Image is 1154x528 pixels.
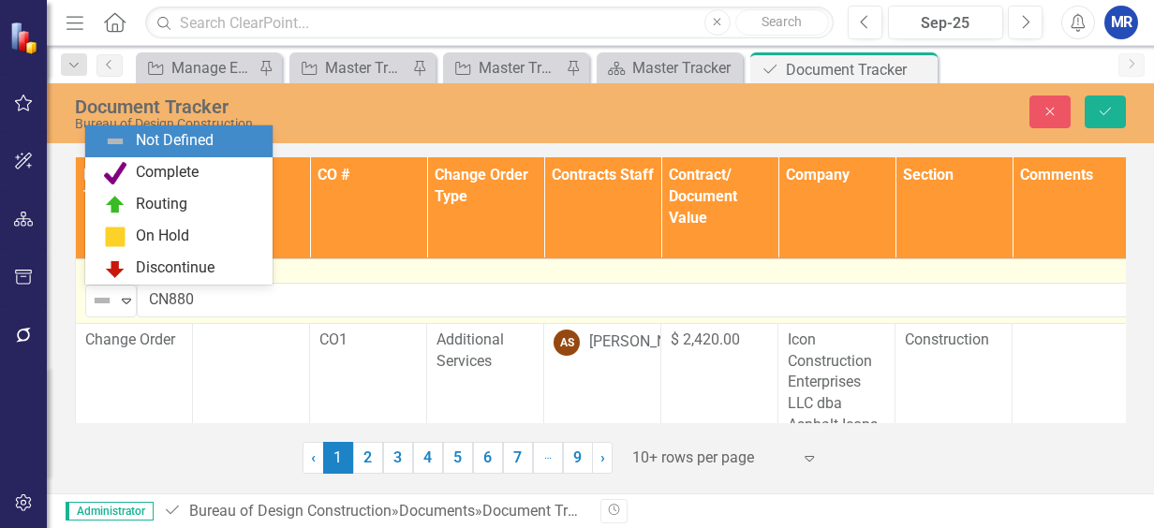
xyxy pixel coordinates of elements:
div: Not Defined [136,130,214,152]
div: On Hold [136,226,189,247]
a: 9 [563,442,593,474]
span: › [600,448,605,466]
div: Document Tracker [482,502,603,520]
div: Complete [136,162,199,183]
div: Document Tracker [75,96,656,117]
div: Routing [136,194,187,215]
span: $ 2,420.00 [671,330,740,348]
a: 6 [473,442,503,474]
a: Manage Elements [141,56,254,80]
div: Sep-25 [895,12,997,35]
a: 5 [443,442,473,474]
button: MR [1104,6,1138,39]
button: Search [735,9,829,36]
span: Search [762,14,802,29]
button: Sep-25 [888,6,1003,39]
img: Not Defined [104,130,126,153]
div: » » [163,501,586,522]
a: 3 [383,442,413,474]
span: Additional Services [436,330,504,370]
img: Routing [104,194,126,216]
a: Bureau of Design Construction [189,502,392,520]
img: Not Defined [91,289,113,312]
p: CO1 [319,330,417,351]
div: Master Tracker - RCP Only [479,56,561,80]
img: Discontinue [104,257,126,280]
span: Construction [905,330,989,348]
div: Manage Elements [171,56,254,80]
a: 4 [413,442,443,474]
div: Master Tracker [632,56,738,80]
a: Master Tracker [601,56,738,80]
span: Administrator [66,502,154,521]
a: Master Tracker (External) [294,56,407,80]
span: Change Order [85,330,175,348]
input: Search ClearPoint... [145,7,834,39]
div: Bureau of Design Construction [75,117,656,131]
div: AS [554,330,580,356]
span: 1 [323,442,353,474]
div: Master Tracker (External) [325,56,407,80]
div: Discontinue [136,257,215,279]
a: Documents [399,502,475,520]
a: 2 [353,442,383,474]
p: Icon Construction Enterprises LLC dba Asphalt Icons [788,330,885,436]
a: Master Tracker - RCP Only [448,56,561,80]
img: On Hold [104,226,126,248]
div: Document Tracker [786,58,933,81]
span: ‹ [311,448,316,466]
div: [PERSON_NAME] [589,331,702,353]
img: Complete [104,162,126,184]
a: 7 [503,442,533,474]
img: ClearPoint Strategy [9,22,42,54]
